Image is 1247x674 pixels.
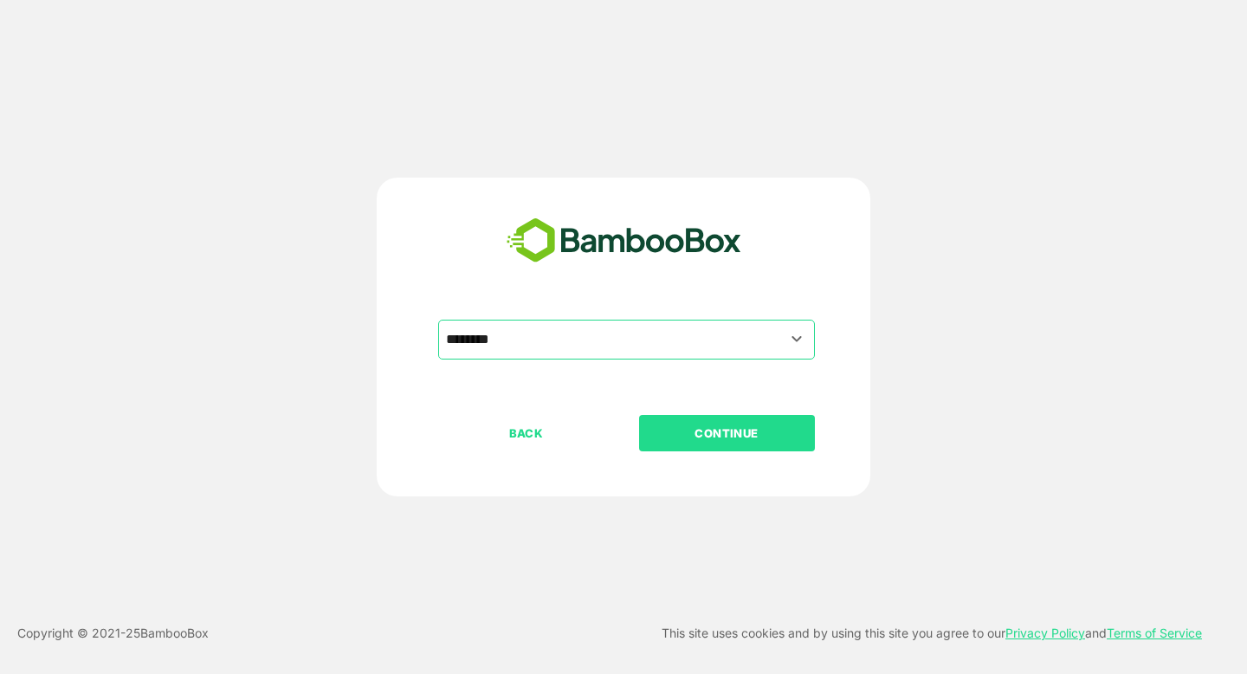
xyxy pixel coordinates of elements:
[1005,625,1085,640] a: Privacy Policy
[17,623,209,644] p: Copyright © 2021- 25 BambooBox
[639,415,815,451] button: CONTINUE
[662,623,1202,644] p: This site uses cookies and by using this site you agree to our and
[497,212,751,269] img: bamboobox
[640,424,813,443] p: CONTINUE
[785,327,809,351] button: Open
[438,415,614,451] button: BACK
[440,424,613,443] p: BACK
[1107,625,1202,640] a: Terms of Service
